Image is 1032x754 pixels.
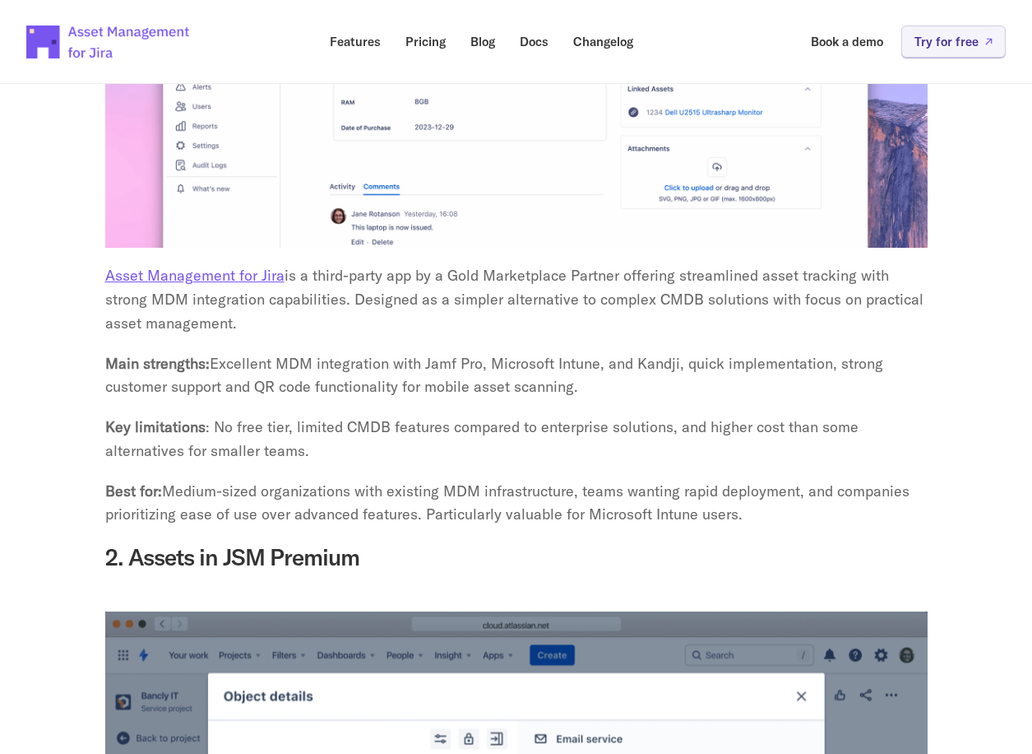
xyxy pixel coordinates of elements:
[914,35,979,48] p: Try for free
[520,35,548,48] p: Docs
[318,26,392,58] a: Features
[105,354,210,373] strong: Main strengths:
[799,26,895,58] a: Book a demo
[105,480,928,528] p: Medium-sized organizations with existing MDM infrastructure, teams wanting rapid deployment, and ...
[105,352,928,400] p: Excellent MDM integration with Jamf Pro, Microsoft Intune, and Kandji, quick implementation, stro...
[811,35,883,48] p: Book a demo
[573,35,633,48] p: Changelog
[901,26,1006,58] a: Try for free
[562,26,645,58] a: Changelog
[105,543,928,571] h3: 2. Assets in JSM Premium
[508,26,560,58] a: Docs
[105,266,285,285] a: Asset Management for Jira
[105,417,206,436] strong: Key limitations
[105,264,928,335] p: is a third-party app by a Gold Marketplace Partner offering streamlined asset tracking with stron...
[394,26,457,58] a: Pricing
[105,482,162,500] strong: Best for:
[405,35,446,48] p: Pricing
[330,35,381,48] p: Features
[459,26,507,58] a: Blog
[470,35,495,48] p: Blog
[105,416,928,463] p: : No free tier, limited CMDB features compared to enterprise solutions, and higher cost than some...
